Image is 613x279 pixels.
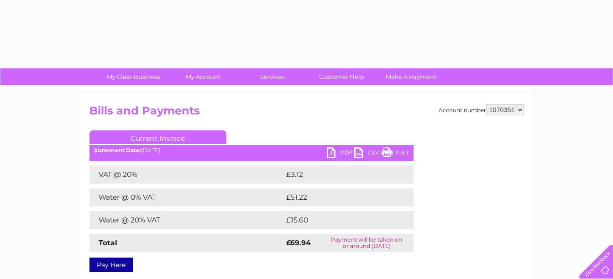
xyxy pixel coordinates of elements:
[89,130,226,144] a: Current Invoice
[284,165,391,184] td: £3.12
[89,258,133,272] a: Pay Here
[284,211,394,229] td: £15.60
[327,147,354,160] a: PDF
[354,147,382,160] a: CSV
[235,68,310,85] a: Services
[320,234,414,252] td: Payment will be taken on or around [DATE]
[373,68,449,85] a: Make A Payment
[94,147,141,154] b: Statement Date:
[99,238,117,247] strong: Total
[89,188,284,207] td: Water @ 0% VAT
[89,211,284,229] td: Water @ 20% VAT
[89,147,414,154] div: [DATE]
[96,68,171,85] a: My Clear Business
[165,68,241,85] a: My Account
[439,104,524,115] div: Account number
[382,147,409,160] a: Print
[89,165,284,184] td: VAT @ 20%
[284,188,394,207] td: £51.22
[304,68,379,85] a: Customer Help
[286,238,311,247] strong: £69.94
[89,104,524,122] h2: Bills and Payments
